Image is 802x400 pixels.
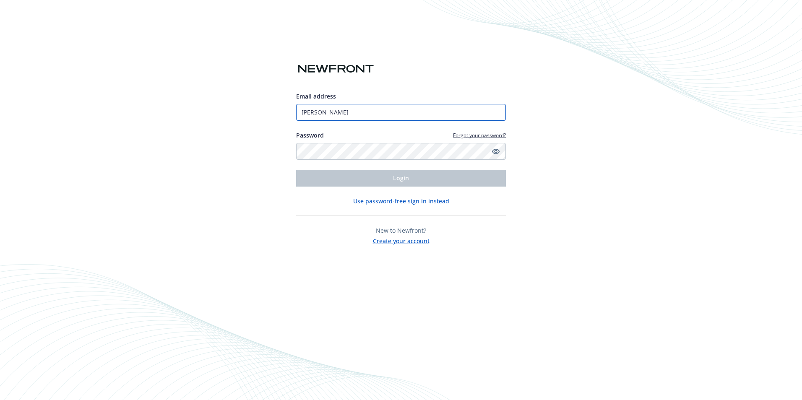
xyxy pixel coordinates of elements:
[296,131,324,140] label: Password
[296,143,506,160] input: Enter your password
[296,62,375,76] img: Newfront logo
[453,132,506,139] a: Forgot your password?
[353,197,449,205] button: Use password-free sign in instead
[373,235,430,245] button: Create your account
[491,146,501,156] a: Show password
[296,92,336,100] span: Email address
[376,226,426,234] span: New to Newfront?
[296,104,506,121] input: Enter your email
[393,174,409,182] span: Login
[296,170,506,187] button: Login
